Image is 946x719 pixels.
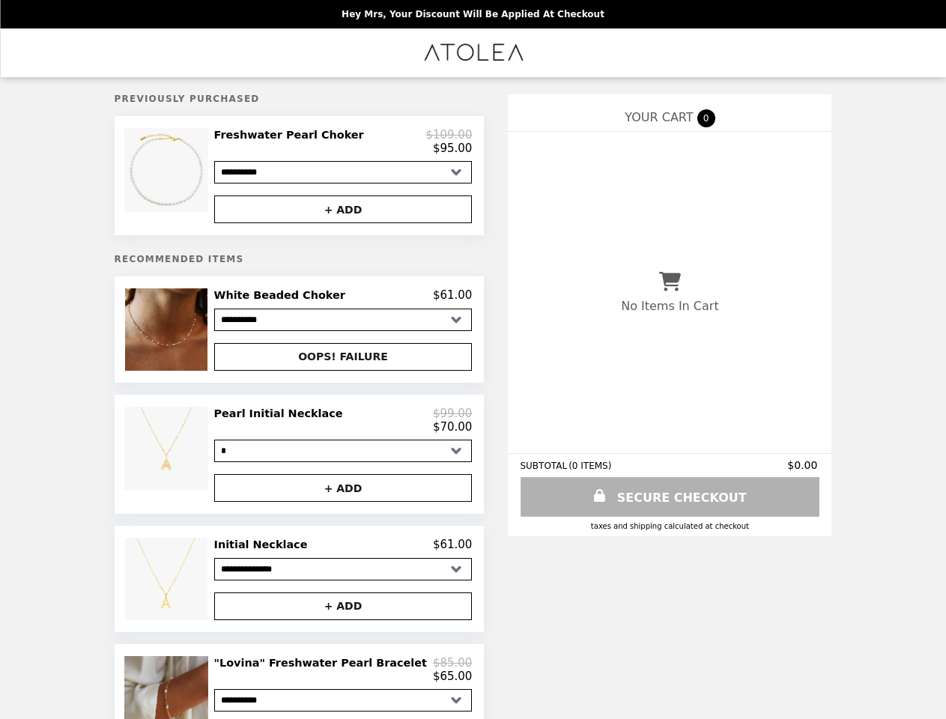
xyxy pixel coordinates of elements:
[568,461,611,471] span: ( 0 ITEMS )
[124,407,212,491] img: Pearl Initial Necklace
[214,689,473,712] select: Select a product variant
[214,656,433,670] h2: "Lovina" Freshwater Pearl Bracelet
[520,522,819,530] div: Taxes and Shipping calculated at checkout
[214,558,473,580] select: Select a product variant
[425,128,472,142] p: $109.00
[433,656,473,670] p: $85.00
[214,309,473,331] select: Select a product variant
[433,538,473,551] p: $61.00
[433,142,473,155] p: $95.00
[422,37,524,68] img: Brand Logo
[125,288,210,370] img: White Beaded Choker
[214,288,351,302] h2: White Beaded Choker
[697,109,715,127] span: 0
[214,440,473,462] select: Select a product variant
[433,670,473,683] p: $65.00
[125,538,210,619] img: Initial Necklace
[115,94,485,104] h5: Previously Purchased
[621,299,718,313] p: No Items In Cart
[124,128,212,212] img: Freshwater Pearl Choker
[214,195,473,223] button: + ADD
[787,459,819,471] span: $0.00
[115,254,485,264] h5: Recommended Items
[433,288,473,302] p: $61.00
[214,128,370,142] h2: Freshwater Pearl Choker
[214,343,473,371] button: OOPS! FAILURE
[214,407,349,420] h2: Pearl Initial Necklace
[214,161,473,183] select: Select a product variant
[433,407,473,420] p: $99.00
[214,538,314,551] h2: Initial Necklace
[433,420,473,434] p: $70.00
[520,461,568,471] span: SUBTOTAL
[214,592,473,620] button: + ADD
[625,110,693,124] span: YOUR CART
[214,474,473,502] button: + ADD
[342,9,604,19] p: Hey Mrs, your discount will be applied at checkout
